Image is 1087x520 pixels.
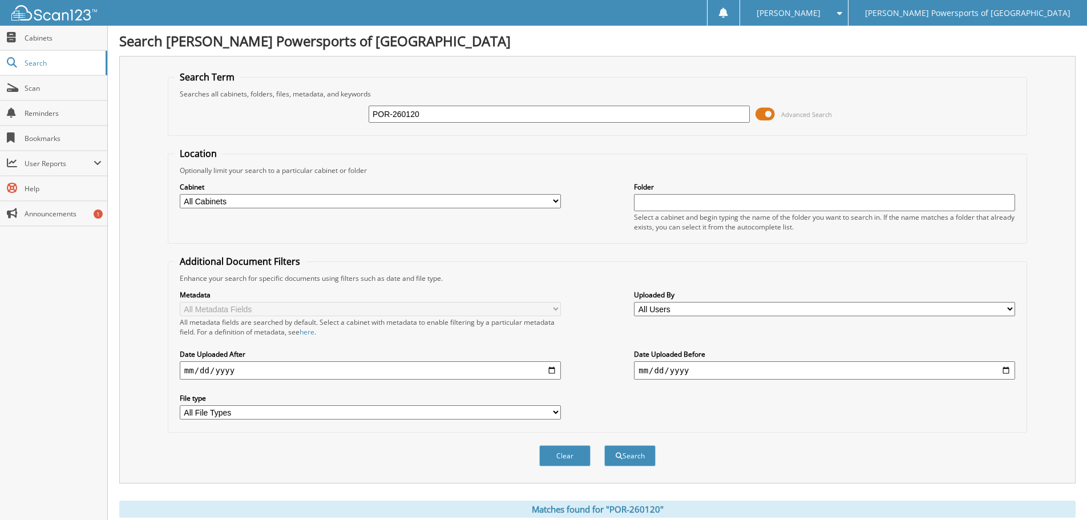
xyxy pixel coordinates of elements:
div: Searches all cabinets, folders, files, metadata, and keywords [174,89,1021,99]
div: Optionally limit your search to a particular cabinet or folder [174,166,1021,175]
span: Cabinets [25,33,102,43]
input: start [180,361,561,380]
img: scan123-logo-white.svg [11,5,97,21]
input: end [634,361,1015,380]
div: 1 [94,209,103,219]
a: here [300,327,314,337]
div: Enhance your search for specific documents using filters such as date and file type. [174,273,1021,283]
span: Help [25,184,102,194]
div: All metadata fields are searched by default. Select a cabinet with metadata to enable filtering b... [180,317,561,337]
label: Date Uploaded After [180,349,561,359]
label: Cabinet [180,182,561,192]
div: Select a cabinet and begin typing the name of the folder you want to search in. If the name match... [634,212,1015,232]
button: Clear [539,445,591,466]
button: Search [604,445,656,466]
span: User Reports [25,159,94,168]
span: Scan [25,83,102,93]
span: [PERSON_NAME] Powersports of [GEOGRAPHIC_DATA] [865,10,1070,17]
span: Bookmarks [25,134,102,143]
legend: Search Term [174,71,240,83]
label: Date Uploaded Before [634,349,1015,359]
label: Metadata [180,290,561,300]
span: Advanced Search [781,110,832,119]
span: Announcements [25,209,102,219]
h1: Search [PERSON_NAME] Powersports of [GEOGRAPHIC_DATA] [119,31,1076,50]
span: Reminders [25,108,102,118]
legend: Location [174,147,223,160]
span: Search [25,58,100,68]
label: Folder [634,182,1015,192]
label: Uploaded By [634,290,1015,300]
label: File type [180,393,561,403]
legend: Additional Document Filters [174,255,306,268]
span: [PERSON_NAME] [757,10,821,17]
div: Matches found for "POR-260120" [119,501,1076,518]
